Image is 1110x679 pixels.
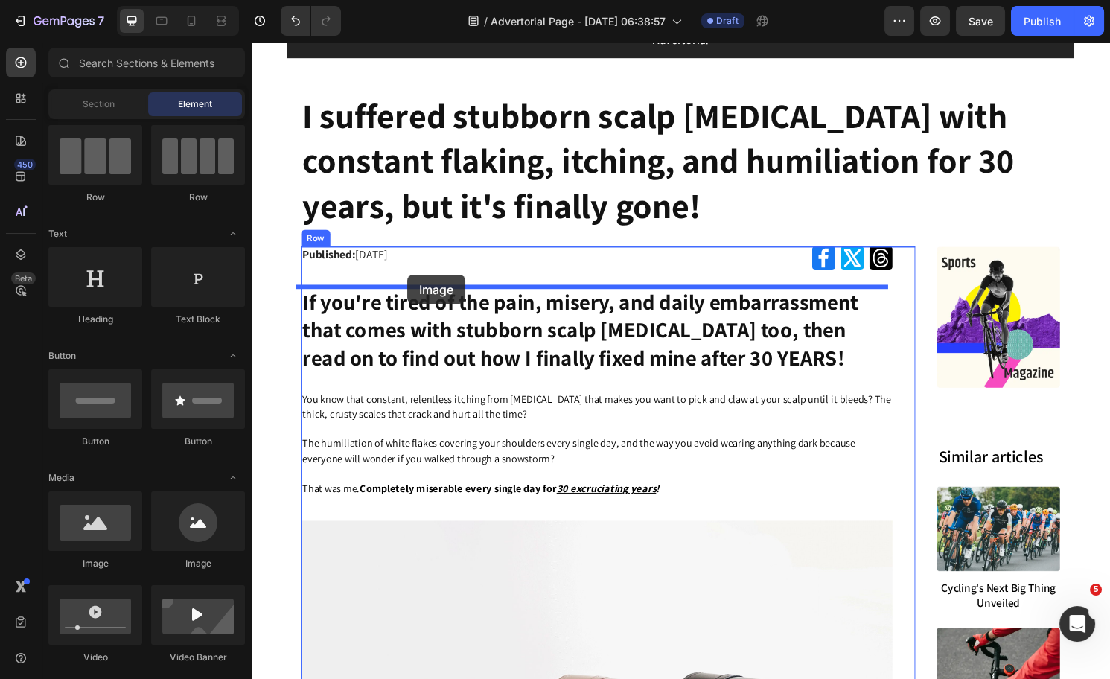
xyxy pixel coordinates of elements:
[83,98,115,111] span: Section
[491,13,666,29] span: Advertorial Page - [DATE] 06:38:57
[48,191,142,204] div: Row
[151,191,245,204] div: Row
[48,313,142,326] div: Heading
[151,651,245,664] div: Video Banner
[151,557,245,570] div: Image
[98,12,104,30] p: 7
[11,272,36,284] div: Beta
[221,222,245,246] span: Toggle open
[178,98,212,111] span: Element
[484,13,488,29] span: /
[48,471,74,485] span: Media
[716,14,739,28] span: Draft
[221,466,245,490] span: Toggle open
[151,313,245,326] div: Text Block
[48,557,142,570] div: Image
[221,344,245,368] span: Toggle open
[48,349,76,363] span: Button
[1090,584,1102,596] span: 5
[281,6,341,36] div: Undo/Redo
[48,435,142,448] div: Button
[251,42,1110,679] iframe: Design area
[14,159,36,170] div: 450
[1059,606,1095,642] iframe: Intercom live chat
[48,227,67,240] span: Text
[956,6,1005,36] button: Save
[48,48,245,77] input: Search Sections & Elements
[1011,6,1074,36] button: Publish
[969,15,993,28] span: Save
[151,435,245,448] div: Button
[48,651,142,664] div: Video
[1024,13,1061,29] div: Publish
[6,6,111,36] button: 7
